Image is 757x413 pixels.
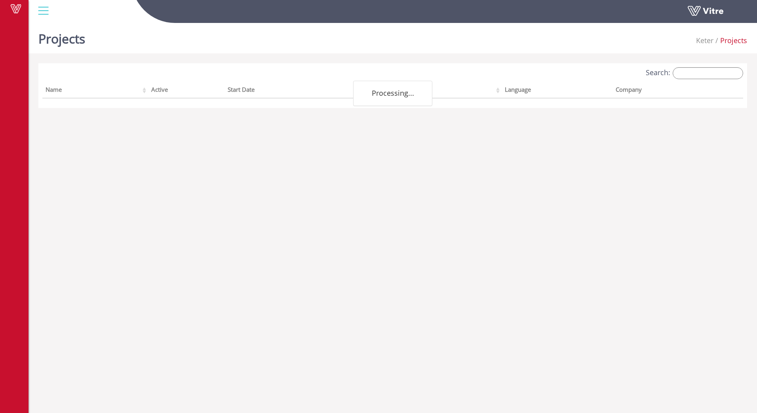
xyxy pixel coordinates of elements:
[353,81,432,106] div: Processing...
[148,83,224,99] th: Active
[612,83,722,99] th: Company
[367,83,502,99] th: End Date
[646,67,743,79] label: Search:
[502,83,612,99] th: Language
[42,83,148,99] th: Name
[38,20,85,53] h1: Projects
[224,83,367,99] th: Start Date
[696,36,713,45] span: 218
[713,36,747,46] li: Projects
[673,67,743,79] input: Search:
